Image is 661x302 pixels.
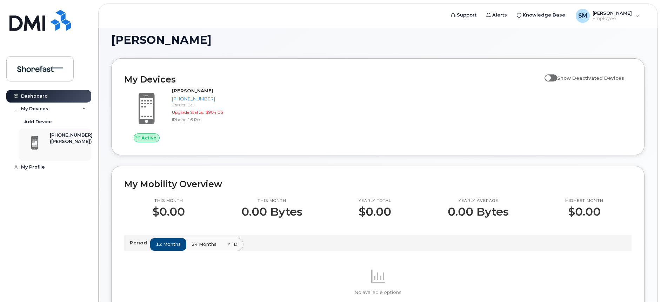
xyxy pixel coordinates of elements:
span: $904.05 [206,110,223,115]
p: $0.00 [359,205,391,218]
a: Active[PERSON_NAME][PHONE_NUMBER]Carrier: BellUpgrade Status:$904.05iPhone 16 Pro [124,87,245,142]
div: [PHONE_NUMBER] [172,96,242,102]
div: Sian Melton [571,9,644,23]
p: No available options [124,289,632,296]
span: Upgrade Status: [172,110,204,115]
p: Yearly average [448,198,509,204]
p: $0.00 [565,205,603,218]
p: Highest month [565,198,603,204]
div: iPhone 16 Pro [172,117,242,123]
span: Show Deactivated Devices [557,75,624,81]
p: $0.00 [152,205,185,218]
h2: My Devices [124,74,541,85]
h2: My Mobility Overview [124,179,632,189]
span: YTD [227,241,238,248]
p: Period [130,239,150,246]
p: Yearly total [359,198,391,204]
input: Show Deactivated Devices [545,71,550,77]
strong: [PERSON_NAME] [172,88,213,93]
p: This month [241,198,302,204]
span: [PERSON_NAME] [111,35,212,45]
div: Carrier: Bell [172,102,242,108]
p: 0.00 Bytes [241,205,302,218]
span: 24 months [192,241,216,248]
span: Active [141,134,156,141]
p: This month [152,198,185,204]
p: 0.00 Bytes [448,205,509,218]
